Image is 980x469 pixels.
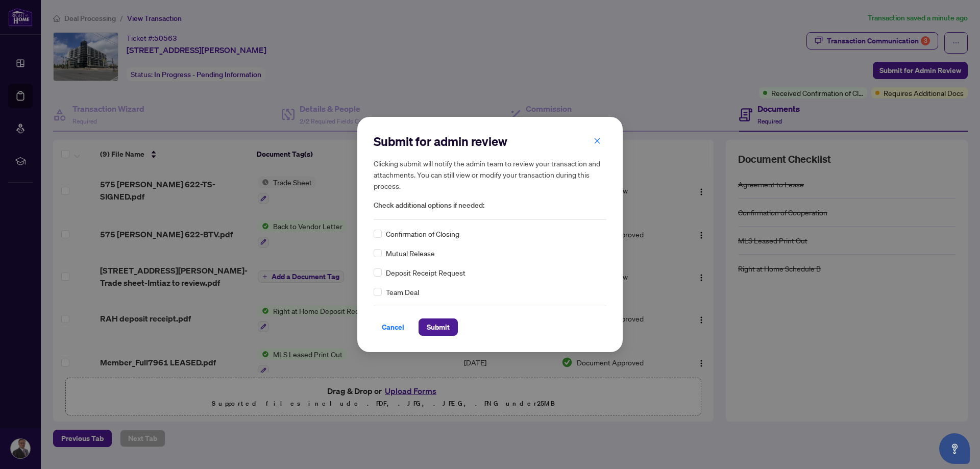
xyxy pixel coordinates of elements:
[382,319,404,335] span: Cancel
[939,433,970,464] button: Open asap
[419,318,458,336] button: Submit
[427,319,450,335] span: Submit
[386,267,465,278] span: Deposit Receipt Request
[374,200,606,211] span: Check additional options if needed:
[594,137,601,144] span: close
[386,286,419,298] span: Team Deal
[374,133,606,150] h2: Submit for admin review
[386,228,459,239] span: Confirmation of Closing
[386,248,435,259] span: Mutual Release
[374,318,412,336] button: Cancel
[374,158,606,191] h5: Clicking submit will notify the admin team to review your transaction and attachments. You can st...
